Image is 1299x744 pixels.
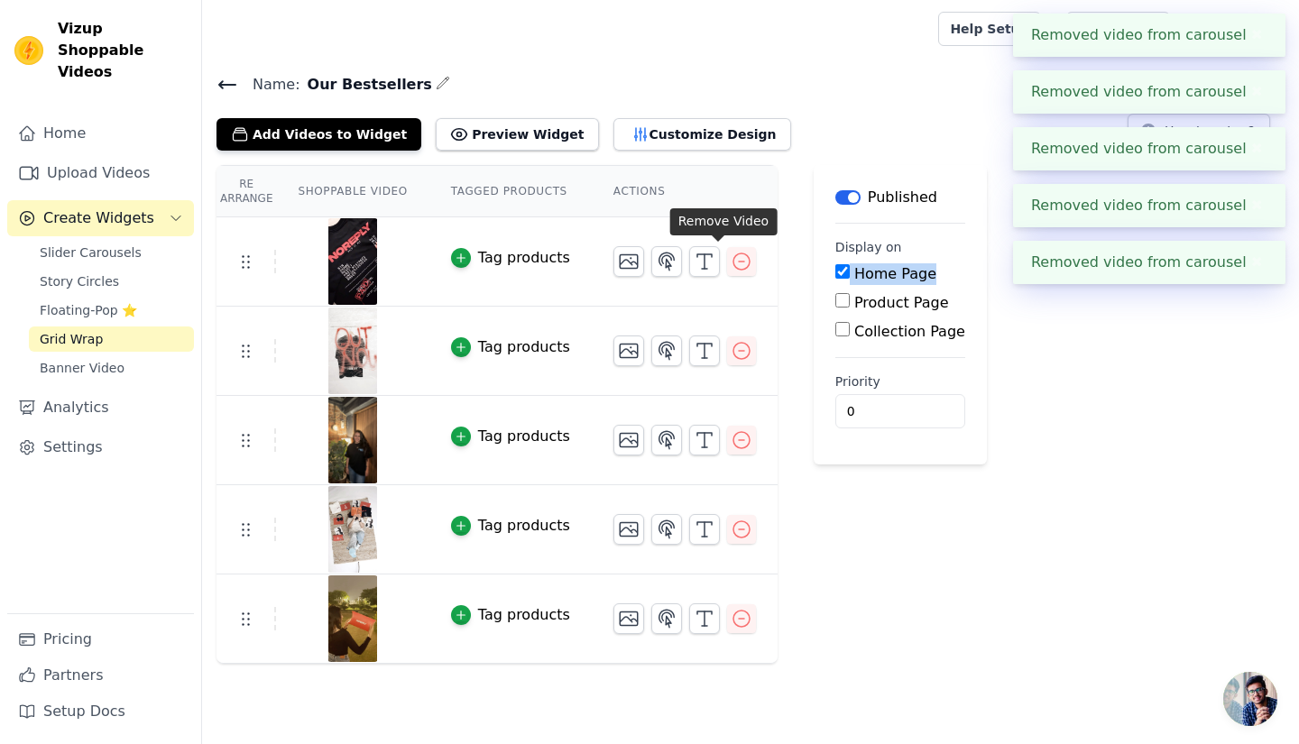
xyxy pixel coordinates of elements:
th: Tagged Products [429,166,592,217]
span: Name: [238,74,300,96]
a: Setup Docs [7,693,194,730]
a: Slider Carousels [29,240,194,265]
span: Slider Carousels [40,243,142,262]
span: Vizup Shoppable Videos [58,18,187,83]
button: Preview Widget [436,118,598,151]
img: reel-preview-ctvd14-d1.myshopify.com-3475809866033122259_63203469042.jpeg [327,218,378,305]
span: Banner Video [40,359,124,377]
a: Help Setup [938,12,1040,46]
button: Close [1247,81,1267,103]
div: Removed video from carousel [1013,241,1285,284]
span: Our Bestsellers [300,74,432,96]
button: Add Videos to Widget [216,118,421,151]
button: Change Thumbnail [613,514,644,545]
legend: Display on [835,238,902,256]
div: Edit Name [436,72,450,96]
div: Removed video from carousel [1013,184,1285,227]
img: Vizup [14,36,43,65]
button: Tag products [451,426,570,447]
img: reel-preview-ctvd14-d1.myshopify.com-3577955016346998702_35378740618.jpeg [327,397,378,483]
button: Tag products [451,336,570,358]
div: Tag products [478,247,570,269]
div: Tag products [478,336,570,358]
div: Tag products [478,515,570,537]
label: Priority [835,372,965,390]
button: Change Thumbnail [613,246,644,277]
a: Home [7,115,194,152]
a: Settings [7,429,194,465]
button: Change Thumbnail [613,335,644,366]
label: Product Page [854,294,949,311]
a: Grid Wrap [29,326,194,352]
a: Analytics [7,390,194,426]
span: Create Widgets [43,207,154,229]
th: Actions [592,166,778,217]
button: Close [1247,138,1267,160]
button: Create Widgets [7,200,194,236]
button: Close [1247,195,1267,216]
div: Removed video from carousel [1013,70,1285,114]
th: Re Arrange [216,166,276,217]
button: Close [1247,24,1267,46]
div: Tag products [478,426,570,447]
img: reel-preview-ctvd14-d1.myshopify.com-3498958512254992810_63203469042.jpeg [327,308,378,394]
p: Published [868,187,937,208]
button: Tag products [451,604,570,626]
label: Home Page [854,265,936,282]
button: N NOREPLY [1184,13,1285,45]
button: Close [1247,252,1267,273]
p: NOREPLY [1213,13,1285,45]
button: Customize Design [613,118,791,151]
img: reel-preview-ctvd14-d1.myshopify.com-3533719403034923350_46237938250.jpeg [327,575,378,662]
div: Open chat [1223,672,1277,726]
button: Tag products [451,515,570,537]
span: Grid Wrap [40,330,103,348]
button: How to setup? [1128,114,1270,148]
a: Book Demo [1066,12,1170,46]
a: Banner Video [29,355,194,381]
span: Story Circles [40,272,119,290]
a: Story Circles [29,269,194,294]
span: Floating-Pop ⭐ [40,301,137,319]
a: Upload Videos [7,155,194,191]
button: Tag products [451,247,570,269]
th: Shoppable Video [276,166,428,217]
a: Floating-Pop ⭐ [29,298,194,323]
a: Pricing [7,621,194,657]
button: Change Thumbnail [613,425,644,455]
a: Partners [7,657,194,693]
div: Tag products [478,604,570,626]
div: Removed video from carousel [1013,127,1285,170]
button: Change Thumbnail [613,603,644,634]
div: Removed video from carousel [1013,14,1285,57]
label: Collection Page [854,323,965,340]
img: reel-preview-ctvd14-d1.myshopify.com-3512031787986037478_63203469042.jpeg [327,486,378,573]
a: How to setup? [1128,126,1270,143]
